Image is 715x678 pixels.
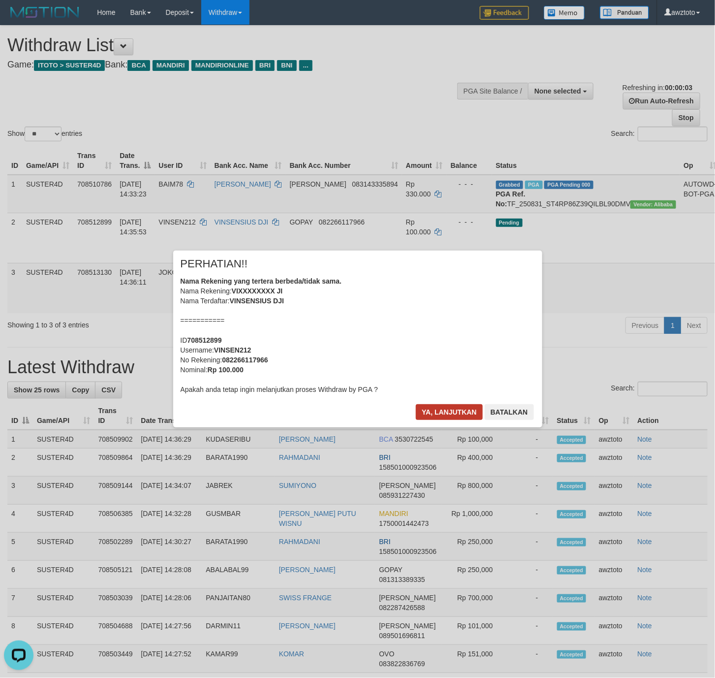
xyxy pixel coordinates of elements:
[416,404,483,420] button: Ya, lanjutkan
[222,356,268,364] b: 082266117966
[214,346,251,354] b: VINSEN212
[181,276,535,394] div: Nama Rekening: Nama Terdaftar: =========== ID Username: No Rekening: Nominal: Apakah anda tetap i...
[232,287,283,295] b: VIXXXXXXXX JI
[181,277,342,285] b: Nama Rekening yang tertera berbeda/tidak sama.
[181,259,248,269] span: PERHATIAN!!
[208,366,244,374] b: Rp 100.000
[4,4,33,33] button: Open LiveChat chat widget
[485,404,534,420] button: Batalkan
[187,336,222,344] b: 708512899
[230,297,284,305] b: VINSENSIUS DJI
